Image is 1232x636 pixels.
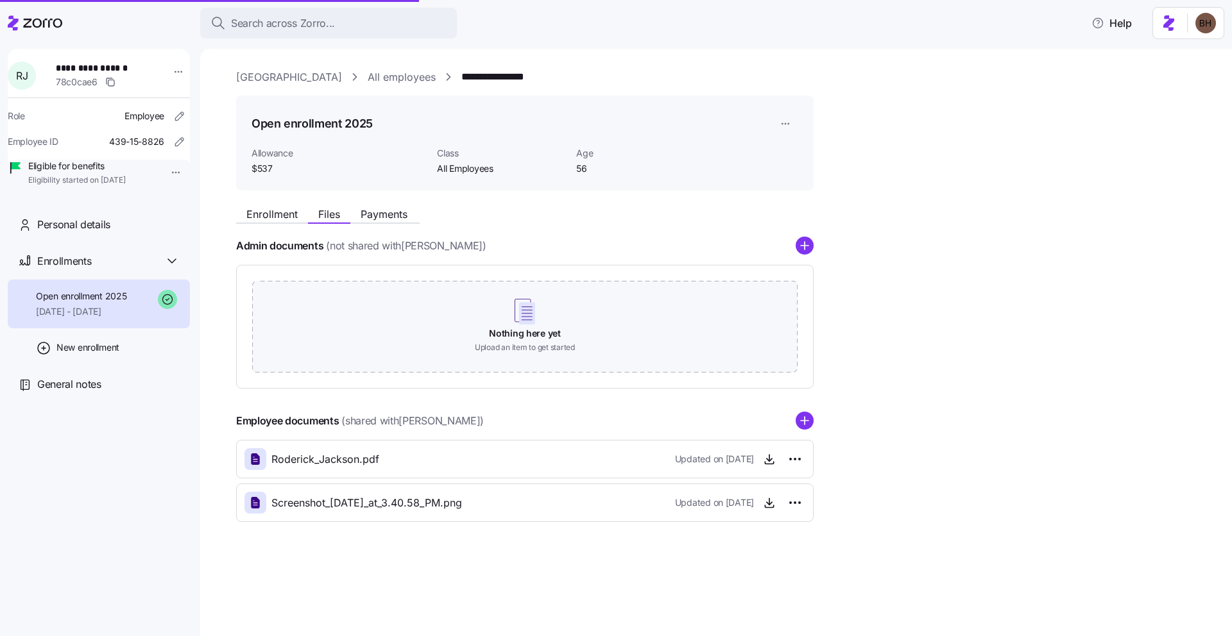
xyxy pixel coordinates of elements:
span: All Employees [437,162,566,175]
span: Enrollment [246,209,298,219]
h4: Admin documents [236,238,323,253]
span: Payments [361,209,407,219]
img: c3c218ad70e66eeb89914ccc98a2927c [1195,13,1216,33]
span: Updated on [DATE] [675,496,754,509]
span: R J [16,71,28,81]
span: Class [437,147,566,160]
a: All employees [368,69,436,85]
span: Role [8,110,25,122]
span: Employee ID [8,135,58,148]
span: (shared with [PERSON_NAME] ) [341,413,484,429]
span: Roderick_Jackson.pdf [271,451,379,467]
span: (not shared with [PERSON_NAME] ) [326,238,486,254]
svg: add icon [796,237,814,255]
span: 78c0cae6 [56,76,98,88]
span: 56 [576,162,705,175]
span: General notes [37,376,101,392]
span: Personal details [37,217,110,233]
span: Files [318,209,340,219]
span: Employee [124,110,164,122]
span: Help [1091,15,1132,31]
span: Allowance [252,147,427,160]
span: Age [576,147,705,160]
span: 439-15-8826 [109,135,164,148]
svg: add icon [796,412,814,430]
button: Search across Zorro... [200,8,457,38]
span: New enrollment [56,341,119,354]
span: Updated on [DATE] [675,453,754,465]
a: [GEOGRAPHIC_DATA] [236,69,342,85]
span: [DATE] - [DATE] [36,305,126,318]
span: Screenshot_[DATE]_at_3.40.58_PM.png [271,495,462,511]
span: $537 [252,162,427,175]
h1: Open enrollment 2025 [252,115,373,131]
span: Enrollments [37,253,91,269]
span: Search across Zorro... [231,15,335,31]
h4: Employee documents [236,414,339,428]
span: Eligible for benefits [28,160,126,172]
button: Help [1081,10,1142,36]
span: Eligibility started on [DATE] [28,175,126,186]
span: Open enrollment 2025 [36,290,126,303]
